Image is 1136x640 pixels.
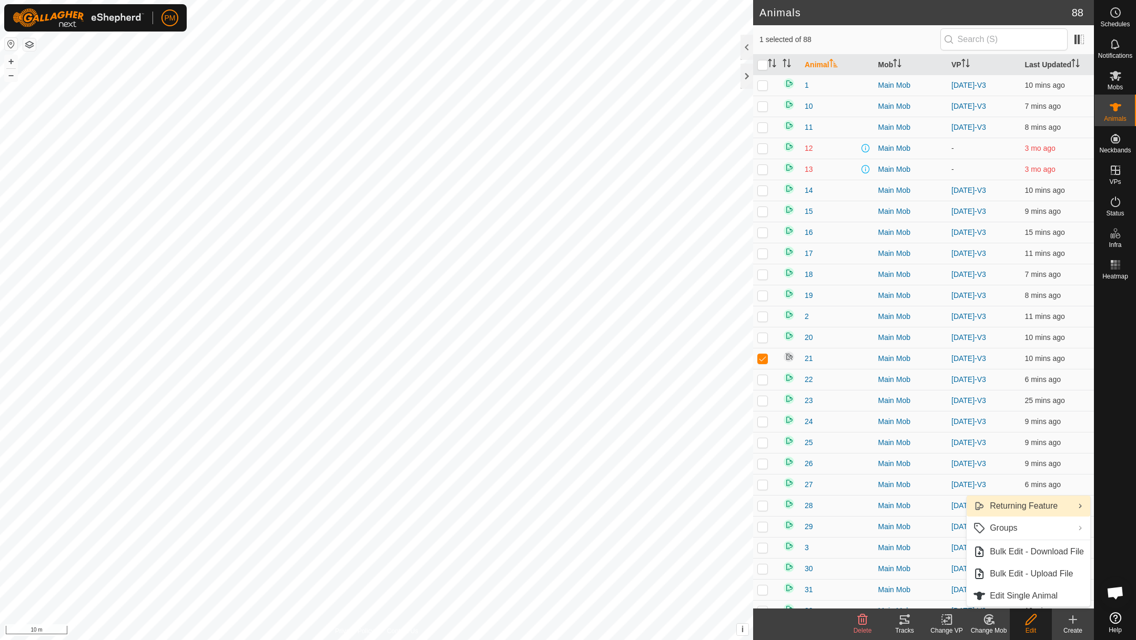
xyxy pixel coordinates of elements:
[805,206,813,217] span: 15
[878,395,944,406] div: Main Mob
[947,55,1021,75] th: VP
[1025,354,1065,363] span: 30 Sept 2025, 11:15 am
[878,101,944,112] div: Main Mob
[1025,375,1061,384] span: 30 Sept 2025, 11:19 am
[742,625,744,634] span: i
[1109,627,1122,633] span: Help
[165,13,176,24] span: PM
[805,479,813,490] span: 27
[783,393,795,405] img: returning on
[1052,626,1094,635] div: Create
[951,396,986,405] a: [DATE]-V3
[878,416,944,427] div: Main Mob
[878,542,944,553] div: Main Mob
[783,287,795,300] img: returning on
[783,161,795,174] img: returning on
[829,60,838,69] p-sorticon: Activate to sort
[1025,480,1061,489] span: 30 Sept 2025, 11:18 am
[951,438,986,447] a: [DATE]-V3
[805,185,813,196] span: 14
[1025,186,1065,194] span: 30 Sept 2025, 11:14 am
[884,626,926,635] div: Tracks
[878,374,944,385] div: Main Mob
[967,496,1090,517] li: Returning Feature
[878,479,944,490] div: Main Mob
[805,122,813,133] span: 11
[783,371,795,384] img: returning on
[878,164,944,175] div: Main Mob
[951,417,986,426] a: [DATE]-V3
[967,541,1090,562] li: Bulk Edit - Download File
[805,395,813,406] span: 23
[1100,21,1130,27] span: Schedules
[951,564,986,573] a: [DATE]-V3
[967,563,1090,584] li: Bulk Edit - Upload File
[805,80,809,91] span: 1
[874,55,948,75] th: Mob
[951,228,986,236] a: [DATE]-V3
[805,458,813,469] span: 26
[1021,55,1094,75] th: Last Updated
[1104,116,1127,122] span: Animals
[783,245,795,258] img: returning on
[990,590,1058,602] span: Edit Single Animal
[878,290,944,301] div: Main Mob
[783,498,795,510] img: returning on
[805,269,813,280] span: 18
[783,329,795,342] img: returning on
[1099,147,1131,153] span: Neckbands
[783,308,795,321] img: returning on
[1025,459,1061,468] span: 30 Sept 2025, 11:15 am
[951,333,986,342] a: [DATE]-V3
[926,626,968,635] div: Change VP
[951,207,986,215] a: [DATE]-V3
[967,585,1090,606] li: Edit Single Animal
[951,354,986,363] a: [DATE]-V3
[759,34,940,45] span: 1 selected of 88
[805,416,813,427] span: 24
[1010,626,1052,635] div: Edit
[783,435,795,447] img: returning on
[1025,312,1065,321] span: 30 Sept 2025, 11:14 am
[805,290,813,301] span: 19
[805,332,813,343] span: 20
[1025,396,1065,405] span: 30 Sept 2025, 11:00 am
[878,605,944,616] div: Main Mob
[805,374,813,385] span: 22
[1025,81,1065,89] span: 30 Sept 2025, 11:15 am
[1025,123,1061,131] span: 30 Sept 2025, 11:16 am
[951,585,986,594] a: [DATE]-V3
[878,206,944,217] div: Main Mob
[783,414,795,426] img: returning on
[854,627,872,634] span: Delete
[737,624,748,635] button: i
[1025,249,1065,257] span: 30 Sept 2025, 11:14 am
[1025,207,1061,215] span: 30 Sept 2025, 11:16 am
[1025,438,1061,447] span: 30 Sept 2025, 11:16 am
[23,38,36,51] button: Map Layers
[1106,210,1124,216] span: Status
[990,522,1017,534] span: Groups
[951,291,986,300] a: [DATE]-V3
[1108,84,1123,90] span: Mobs
[878,500,944,511] div: Main Mob
[951,165,954,173] app-display-virtual-paddock-transition: -
[951,312,986,321] a: [DATE]-V3
[5,55,17,68] button: +
[805,542,809,553] span: 3
[951,501,986,510] a: [DATE]-V3
[951,543,986,552] a: [DATE]-V3
[878,311,944,322] div: Main Mob
[878,584,944,595] div: Main Mob
[1025,270,1061,278] span: 30 Sept 2025, 11:17 am
[805,101,813,112] span: 10
[951,81,986,89] a: [DATE]-V3
[805,311,809,322] span: 2
[951,249,986,257] a: [DATE]-V3
[1072,5,1083,20] span: 88
[768,60,776,69] p-sorticon: Activate to sort
[961,60,970,69] p-sorticon: Activate to sort
[878,437,944,448] div: Main Mob
[1025,417,1061,426] span: 30 Sept 2025, 11:16 am
[878,521,944,532] div: Main Mob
